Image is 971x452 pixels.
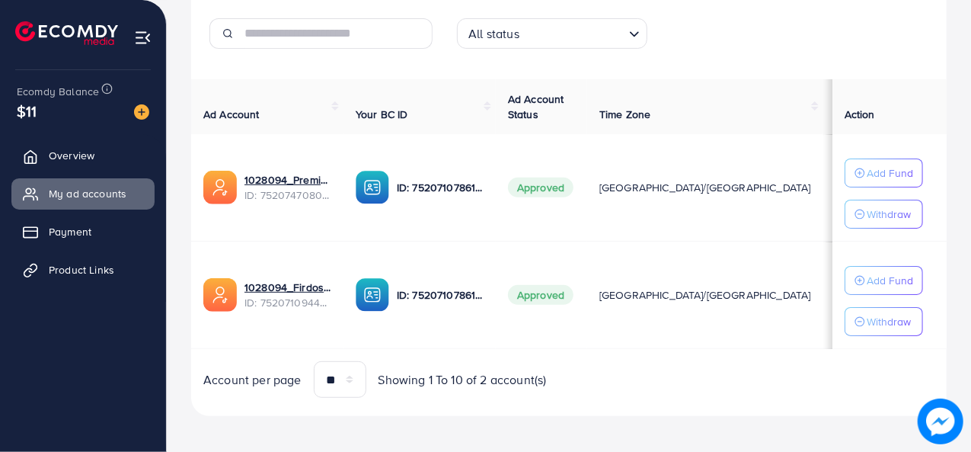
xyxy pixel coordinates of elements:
[244,280,331,295] a: 1028094_Firdos Fabrics_1751052394654
[508,91,564,122] span: Ad Account Status
[11,178,155,209] a: My ad accounts
[11,255,155,285] a: Product Links
[49,148,94,163] span: Overview
[867,313,911,331] p: Withdraw
[378,371,547,389] span: Showing 1 To 10 of 2 account(s)
[244,172,331,188] a: 1028094_Premium Firdos Fabrics_1751060404003
[845,107,875,122] span: Action
[203,278,237,312] img: ic-ads-acc.e4c84228.svg
[397,286,484,304] p: ID: 7520710786193489938
[867,164,913,182] p: Add Fund
[457,18,647,49] div: Search for option
[867,271,913,290] p: Add Fund
[244,280,331,311] div: <span class='underline'>1028094_Firdos Fabrics_1751052394654</span></br>7520710944847314952
[845,266,923,295] button: Add Fund
[17,100,37,122] span: $11
[134,104,149,120] img: image
[867,205,911,223] p: Withdraw
[845,159,923,188] button: Add Fund
[49,224,91,239] span: Payment
[203,107,260,122] span: Ad Account
[845,307,923,336] button: Withdraw
[11,216,155,247] a: Payment
[524,20,623,45] input: Search for option
[356,171,389,204] img: ic-ba-acc.ded83a64.svg
[15,21,118,45] img: logo
[203,371,302,389] span: Account per page
[244,295,331,310] span: ID: 7520710944847314952
[17,84,99,99] span: Ecomdy Balance
[599,180,811,195] span: [GEOGRAPHIC_DATA]/[GEOGRAPHIC_DATA]
[49,262,114,277] span: Product Links
[356,278,389,312] img: ic-ba-acc.ded83a64.svg
[244,172,331,204] div: <span class='underline'>1028094_Premium Firdos Fabrics_1751060404003</span></br>7520747080223358977
[918,399,963,444] img: image
[244,188,331,203] span: ID: 7520747080223358977
[599,287,811,303] span: [GEOGRAPHIC_DATA]/[GEOGRAPHIC_DATA]
[508,285,573,305] span: Approved
[845,200,923,229] button: Withdraw
[599,107,650,122] span: Time Zone
[49,186,126,201] span: My ad accounts
[397,178,484,197] p: ID: 7520710786193489938
[203,171,237,204] img: ic-ads-acc.e4c84228.svg
[11,140,155,171] a: Overview
[508,178,573,197] span: Approved
[356,107,408,122] span: Your BC ID
[465,23,522,45] span: All status
[134,29,152,46] img: menu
